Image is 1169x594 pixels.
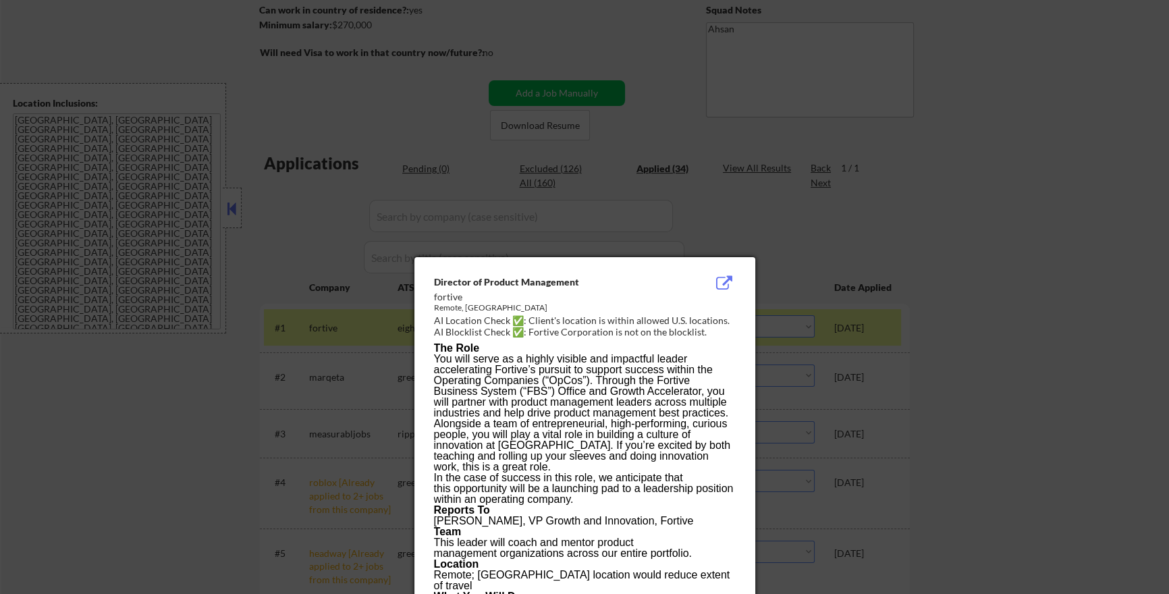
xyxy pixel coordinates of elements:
[434,314,741,327] div: AI Location Check ✅: Client's location is within allowed U.S. locations.
[434,504,490,516] strong: Reports To
[434,537,735,559] p: This leader will coach and mentor product management organizations across our entire portfolio.
[434,558,479,570] strong: Location
[434,473,735,505] p: In the case of success in this role, we anticipate that this opportunity will be a launching pad ...
[434,516,735,526] p: [PERSON_NAME], VP Growth and Innovation, Fortive
[434,302,668,314] div: Remote, [GEOGRAPHIC_DATA]
[434,526,462,537] strong: Team
[434,290,668,304] div: fortive
[434,354,735,473] p: You will serve as a highly visible and impactful leader accelerating Fortive’s pursuit to support...
[434,570,735,591] p: Remote; [GEOGRAPHIC_DATA] location would reduce extent of travel
[434,275,668,289] div: Director of Product Management
[434,325,741,339] div: AI Blocklist Check ✅: Fortive Corporation is not on the blocklist.
[434,342,480,354] strong: The Role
